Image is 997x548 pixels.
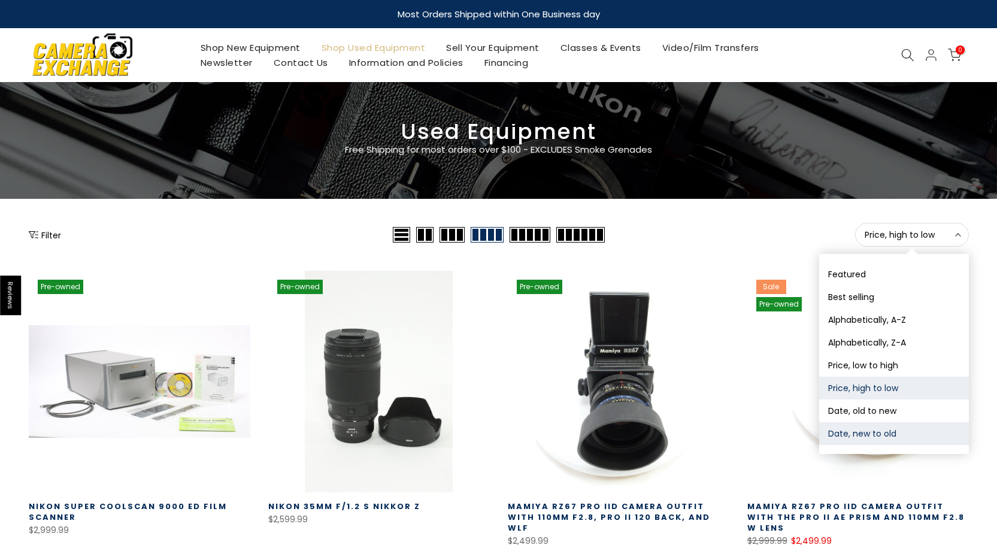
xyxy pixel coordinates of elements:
strong: Most Orders Shipped within One Business day [398,8,600,20]
button: Alphabetically, A-Z [819,308,969,331]
button: Featured [819,263,969,286]
a: Classes & Events [550,40,651,55]
a: Sell Your Equipment [436,40,550,55]
a: Nikon 35mm f/1.2 S Nikkor Z [268,501,420,512]
a: Video/Film Transfers [651,40,769,55]
button: Price, high to low [855,223,969,247]
div: $2,999.99 [29,523,250,538]
div: $2,599.99 [268,512,490,527]
button: Date, old to new [819,399,969,422]
a: Shop Used Equipment [311,40,436,55]
button: Price, high to low [819,377,969,399]
a: Information and Policies [338,55,474,70]
button: Date, new to old [819,422,969,445]
a: Mamiya RZ67 Pro IID Camera Outfit with the Pro II AE Prism and 110MM F2.8 W Lens [747,501,965,534]
a: Nikon Super Coolscan 9000 ED Film Scanner [29,501,227,523]
h3: Used Equipment [29,124,969,140]
a: Financing [474,55,539,70]
a: Shop New Equipment [190,40,311,55]
p: Free Shipping for most orders over $100 - EXCLUDES Smoke Grenades [274,143,723,157]
button: Alphabetically, Z-A [819,331,969,354]
span: 0 [956,46,965,55]
button: Show filters [29,229,61,241]
button: Best selling [819,286,969,308]
a: Contact Us [263,55,338,70]
a: 0 [948,49,961,62]
span: Price, high to low [865,229,959,240]
a: Newsletter [190,55,263,70]
button: Price, low to high [819,354,969,377]
del: $2,999.99 [747,535,787,547]
a: Mamiya RZ67 Pro IID Camera Outfit with 110MM F2.8, Pro II 120 Back, and WLF [508,501,710,534]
